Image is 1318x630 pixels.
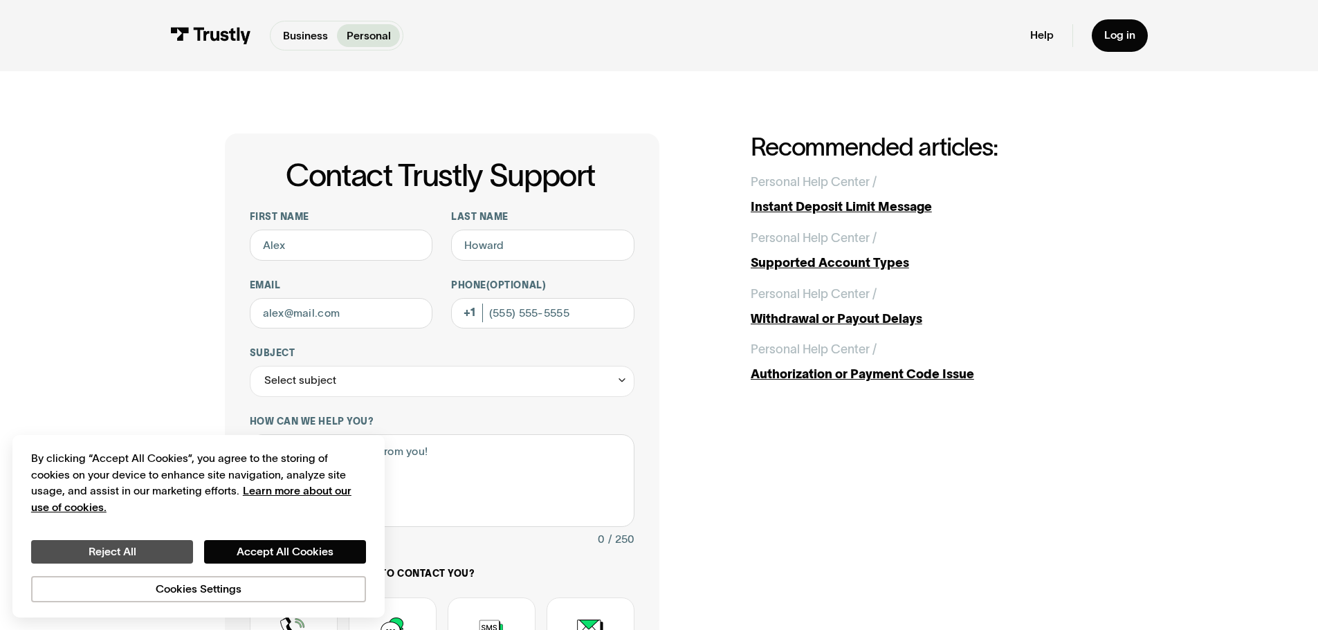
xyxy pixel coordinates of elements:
[337,24,400,47] a: Personal
[598,530,605,549] div: 0
[1030,28,1054,42] a: Help
[247,158,634,192] h1: Contact Trustly Support
[751,133,1094,160] h2: Recommended articles:
[31,450,366,602] div: Privacy
[486,280,546,290] span: (Optional)
[751,254,1094,272] div: Supported Account Types
[31,576,366,602] button: Cookies Settings
[751,340,877,359] div: Personal Help Center /
[751,285,877,304] div: Personal Help Center /
[451,211,634,223] label: Last name
[751,365,1094,384] div: Authorization or Payment Code Issue
[204,540,366,564] button: Accept All Cookies
[250,211,433,223] label: First name
[751,285,1094,328] a: Personal Help Center /Withdrawal or Payout Delays
[283,28,328,44] p: Business
[1092,19,1148,52] a: Log in
[250,568,634,580] label: How would you like us to contact you?
[451,230,634,261] input: Howard
[751,173,1094,216] a: Personal Help Center /Instant Deposit Limit Message
[264,371,336,390] div: Select subject
[451,298,634,329] input: (555) 555-5555
[12,435,385,618] div: Cookie banner
[751,173,877,192] div: Personal Help Center /
[751,198,1094,216] div: Instant Deposit Limit Message
[250,347,634,360] label: Subject
[250,366,634,397] div: Select subject
[751,229,877,248] div: Personal Help Center /
[273,24,337,47] a: Business
[250,230,433,261] input: Alex
[347,28,391,44] p: Personal
[250,298,433,329] input: alex@mail.com
[751,310,1094,328] div: Withdrawal or Payout Delays
[250,279,433,292] label: Email
[31,450,366,515] div: By clicking “Accept All Cookies”, you agree to the storing of cookies on your device to enhance s...
[31,540,193,564] button: Reject All
[250,416,634,428] label: How can we help you?
[608,530,634,549] div: / 250
[1104,28,1135,42] div: Log in
[751,340,1094,384] a: Personal Help Center /Authorization or Payment Code Issue
[451,279,634,292] label: Phone
[170,27,251,44] img: Trustly Logo
[751,229,1094,272] a: Personal Help Center /Supported Account Types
